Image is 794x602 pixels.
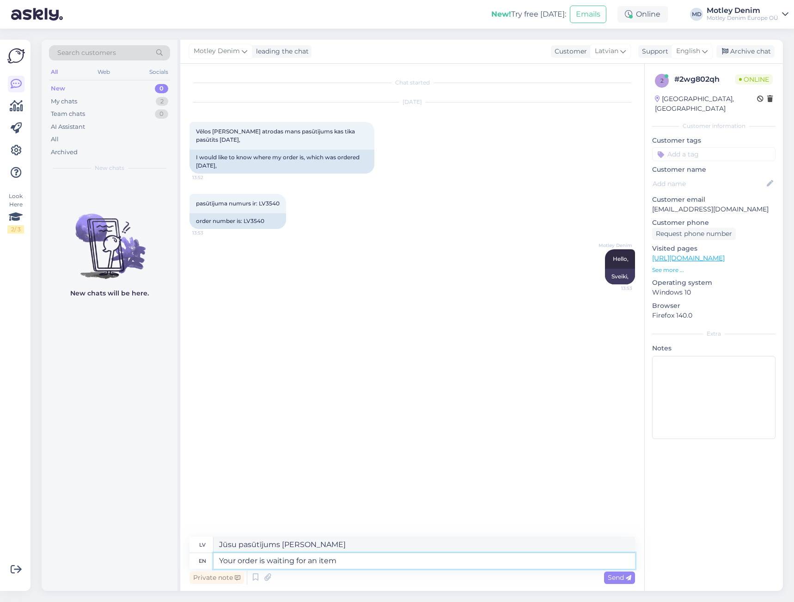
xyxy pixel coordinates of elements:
[199,537,206,553] div: lv
[491,10,511,18] b: New!
[57,48,116,58] span: Search customers
[199,553,206,569] div: en
[70,289,149,298] p: New chats will be here.
[716,45,775,58] div: Archive chat
[214,553,635,569] textarea: Your order is waiting for an item
[7,192,24,234] div: Look Here
[652,244,776,253] p: Visited pages
[51,97,77,106] div: My chats
[196,200,280,207] span: pasūtījuma numurs ir: LV3540
[652,136,776,145] p: Customer tags
[189,98,635,106] div: [DATE]
[598,242,632,249] span: Motley Denim
[51,109,85,119] div: Team chats
[598,285,632,292] span: 13:53
[551,47,587,56] div: Customer
[196,128,356,143] span: Vēlos [PERSON_NAME] atrodas mans pasūtījums kas tika pasūtīts [DATE],
[652,205,776,214] p: [EMAIL_ADDRESS][DOMAIN_NAME]
[189,150,374,174] div: I would like to know where my order is, which was ordered [DATE],
[192,174,227,181] span: 13:52
[51,84,65,93] div: New
[605,269,635,284] div: Sveiki,
[194,46,240,56] span: Motley Denim
[608,573,631,582] span: Send
[51,148,78,157] div: Archived
[652,254,725,262] a: [URL][DOMAIN_NAME]
[707,14,778,22] div: Motley Denim Europe OÜ
[42,197,177,280] img: No chats
[189,572,244,584] div: Private note
[156,97,168,106] div: 2
[652,311,776,320] p: Firefox 140.0
[49,66,60,78] div: All
[638,47,668,56] div: Support
[652,147,776,161] input: Add a tag
[617,6,668,23] div: Online
[674,74,735,85] div: # 2wg802qh
[660,77,664,84] span: 2
[652,218,776,228] p: Customer phone
[707,7,788,22] a: Motley DenimMotley Denim Europe OÜ
[95,164,124,172] span: New chats
[595,46,618,56] span: Latvian
[690,8,703,21] div: MD
[613,255,629,262] span: Hello,
[189,213,286,229] div: order number is: LV3540
[7,225,24,234] div: 2 / 3
[155,84,168,93] div: 0
[652,165,776,175] p: Customer name
[652,278,776,288] p: Operating system
[51,135,59,144] div: All
[96,66,112,78] div: Web
[491,9,566,20] div: Try free [DATE]:
[7,47,25,65] img: Askly Logo
[155,109,168,119] div: 0
[192,229,227,236] span: 13:53
[652,288,776,297] p: Windows 10
[214,537,635,553] textarea: Jūsu pasūtījums [PERSON_NAME]
[652,228,736,240] div: Request phone number
[652,301,776,311] p: Browser
[570,6,606,23] button: Emails
[653,179,765,189] input: Add name
[652,343,776,353] p: Notes
[652,330,776,338] div: Extra
[189,78,635,87] div: Chat started
[676,46,700,56] span: English
[147,66,170,78] div: Socials
[252,47,309,56] div: leading the chat
[652,195,776,205] p: Customer email
[655,94,757,114] div: [GEOGRAPHIC_DATA], [GEOGRAPHIC_DATA]
[652,266,776,274] p: See more ...
[51,122,85,132] div: AI Assistant
[707,7,778,14] div: Motley Denim
[735,74,773,84] span: Online
[652,122,776,130] div: Customer information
